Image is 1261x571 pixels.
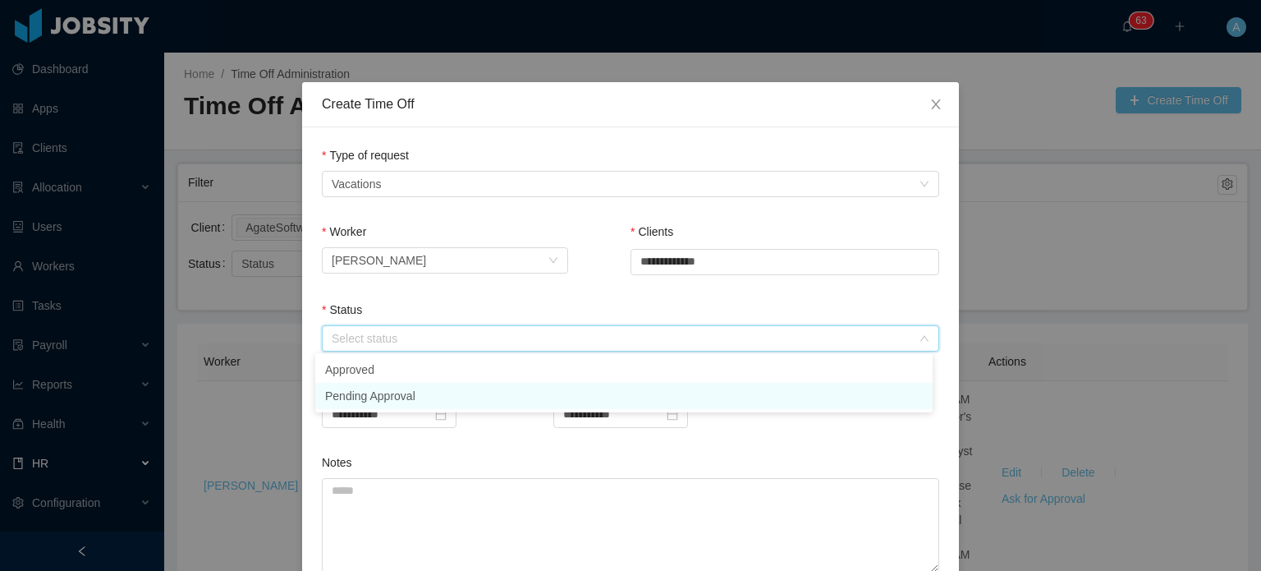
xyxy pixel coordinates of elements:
button: Close [913,82,959,128]
div: Select status [332,330,911,347]
div: Vacations [332,172,381,196]
div: Create Time Off [322,95,939,113]
div: Irice Reyes [332,248,426,273]
label: Worker [322,225,366,238]
label: Notes [322,456,352,469]
label: Clients [630,225,673,238]
label: Type of request [322,149,409,162]
i: icon: close [929,98,942,111]
li: Pending Approval [315,383,933,409]
i: icon: calendar [667,409,678,421]
i: icon: down [919,334,929,345]
i: icon: calendar [435,409,447,421]
li: Approved [315,357,933,383]
label: Status [322,303,362,316]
